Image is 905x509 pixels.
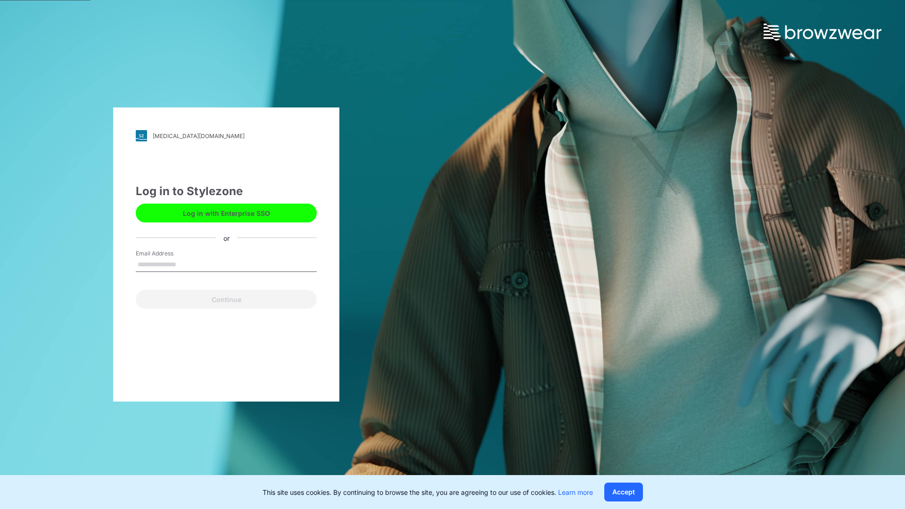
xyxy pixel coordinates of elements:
[136,130,317,141] a: [MEDICAL_DATA][DOMAIN_NAME]
[216,233,237,243] div: or
[136,204,317,222] button: Log in with Enterprise SSO
[558,488,593,496] a: Learn more
[604,483,643,501] button: Accept
[136,249,202,258] label: Email Address
[153,132,245,140] div: [MEDICAL_DATA][DOMAIN_NAME]
[136,183,317,200] div: Log in to Stylezone
[263,487,593,497] p: This site uses cookies. By continuing to browse the site, you are agreeing to our use of cookies.
[764,24,881,41] img: browzwear-logo.73288ffb.svg
[136,130,147,141] img: svg+xml;base64,PHN2ZyB3aWR0aD0iMjgiIGhlaWdodD0iMjgiIHZpZXdCb3g9IjAgMCAyOCAyOCIgZmlsbD0ibm9uZSIgeG...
